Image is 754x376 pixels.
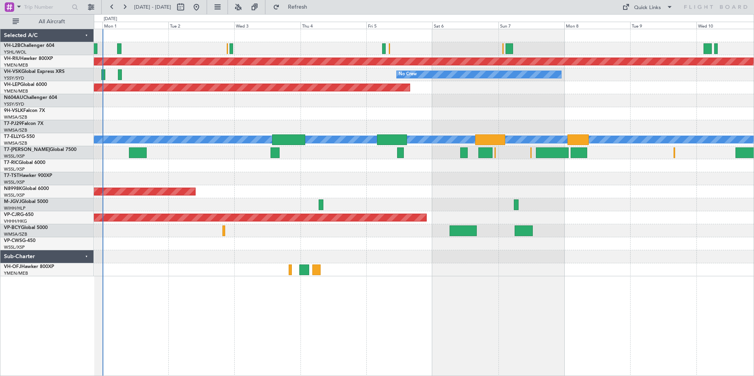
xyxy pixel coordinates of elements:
a: YSSY/SYD [4,101,24,107]
span: 9H-VSLK [4,108,23,113]
span: T7-PJ29 [4,121,22,126]
a: WMSA/SZB [4,231,27,237]
button: Refresh [269,1,317,13]
div: Sun 7 [498,22,564,29]
a: M-JGVJGlobal 5000 [4,199,48,204]
div: Wed 3 [234,22,300,29]
div: Quick Links [634,4,661,12]
span: Refresh [281,4,314,10]
a: WMSA/SZB [4,127,27,133]
span: [DATE] - [DATE] [134,4,171,11]
a: WIHH/HLP [4,205,26,211]
a: T7-RICGlobal 6000 [4,160,45,165]
span: VH-LEP [4,82,20,87]
span: N8998K [4,186,22,191]
span: T7-TST [4,173,19,178]
div: Tue 2 [168,22,234,29]
a: YMEN/MEB [4,62,28,68]
span: VH-L2B [4,43,21,48]
a: WSSL/XSP [4,179,25,185]
a: VH-RIUHawker 800XP [4,56,53,61]
span: VH-RIU [4,56,20,61]
a: YMEN/MEB [4,88,28,94]
div: No Crew [399,69,417,80]
button: Quick Links [618,1,677,13]
a: YSSY/SYD [4,75,24,81]
a: T7-TSTHawker 900XP [4,173,52,178]
a: VP-CJRG-650 [4,212,34,217]
div: Tue 9 [630,22,696,29]
a: T7-ELLYG-550 [4,134,35,139]
a: VH-LEPGlobal 6000 [4,82,47,87]
a: YSHL/WOL [4,49,26,55]
span: T7-[PERSON_NAME] [4,147,50,152]
span: VP-BCY [4,225,21,230]
a: N604AUChallenger 604 [4,95,57,100]
a: WMSA/SZB [4,114,27,120]
span: T7-RIC [4,160,19,165]
button: All Aircraft [9,15,86,28]
div: Thu 4 [300,22,366,29]
span: T7-ELLY [4,134,21,139]
div: Sat 6 [432,22,498,29]
a: WSSL/XSP [4,153,25,159]
a: WSSL/XSP [4,166,25,172]
div: Mon 8 [564,22,630,29]
a: T7-[PERSON_NAME]Global 7500 [4,147,77,152]
span: VP-CWS [4,238,22,243]
a: VHHH/HKG [4,218,27,224]
a: WSSL/XSP [4,244,25,250]
span: VH-OFJ [4,264,21,269]
a: 9H-VSLKFalcon 7X [4,108,45,113]
a: VH-VSKGlobal Express XRS [4,69,65,74]
a: VH-L2BChallenger 604 [4,43,54,48]
a: WMSA/SZB [4,140,27,146]
span: M-JGVJ [4,199,21,204]
div: Fri 5 [366,22,432,29]
span: VP-CJR [4,212,20,217]
a: N8998KGlobal 6000 [4,186,49,191]
a: YMEN/MEB [4,270,28,276]
a: VP-BCYGlobal 5000 [4,225,48,230]
span: All Aircraft [21,19,83,24]
div: Mon 1 [103,22,168,29]
a: VH-OFJHawker 800XP [4,264,54,269]
a: WSSL/XSP [4,192,25,198]
a: T7-PJ29Falcon 7X [4,121,43,126]
input: Trip Number [24,1,69,13]
div: [DATE] [104,16,117,22]
span: VH-VSK [4,69,21,74]
span: N604AU [4,95,23,100]
a: VP-CWSG-450 [4,238,35,243]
